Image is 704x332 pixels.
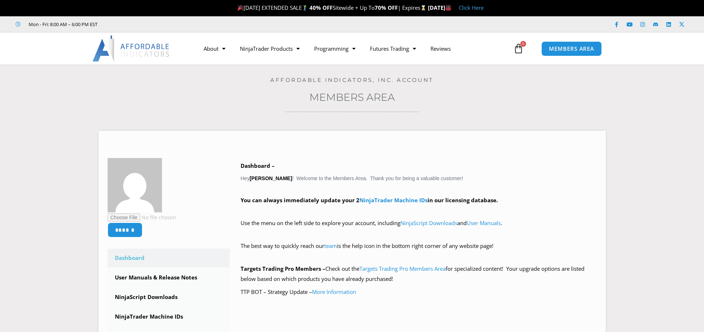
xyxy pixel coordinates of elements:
strong: [PERSON_NAME] [250,175,292,181]
a: More Information [312,288,356,295]
a: Targets Trading Pro Members Area [359,265,446,272]
a: NinjaTrader Machine IDs [108,307,230,326]
a: NinjaTrader Machine IDs [359,196,428,204]
a: NinjaTrader Products [233,40,307,57]
a: NinjaScript Downloads [108,288,230,307]
strong: 40% OFF [309,4,333,11]
img: LogoAI | Affordable Indicators – NinjaTrader [92,36,170,62]
a: team [324,242,337,249]
strong: 70% OFF [375,4,398,11]
span: [DATE] EXTENDED SALE Sitewide + Up To | Expires [236,4,428,11]
img: 🏌️‍♂️ [302,5,308,11]
a: Affordable Indicators, Inc. Account [270,76,434,83]
span: 0 [520,41,526,47]
a: Members Area [309,91,395,103]
img: ⌛ [421,5,426,11]
a: Programming [307,40,363,57]
span: MEMBERS AREA [549,46,594,51]
a: Futures Trading [363,40,423,57]
a: Click Here [459,4,484,11]
div: Hey ! Welcome to the Members Area. Thank you for being a valuable customer! [241,161,597,297]
a: About [196,40,233,57]
a: User Manuals & Release Notes [108,268,230,287]
nav: Menu [196,40,512,57]
strong: You can always immediately update your 2 in our licensing database. [241,196,498,204]
img: 🎉 [238,5,243,11]
a: Reviews [423,40,458,57]
a: 0 [503,38,534,59]
strong: [DATE] [428,4,451,11]
img: 🏭 [446,5,451,11]
b: Dashboard – [241,162,275,169]
a: Dashboard [108,249,230,267]
a: User Manuals [467,219,501,227]
a: NinjaScript Downloads [400,219,457,227]
iframe: Customer reviews powered by Trustpilot [108,21,216,28]
p: Use the menu on the left side to explore your account, including and . [241,218,597,238]
p: The best way to quickly reach our is the help icon in the bottom right corner of any website page! [241,241,597,261]
span: Mon - Fri: 8:00 AM – 6:00 PM EST [27,20,97,29]
p: TTP BOT – Strategy Update – [241,287,597,297]
img: a6c2fbbdc6a0ebc8a52886502f20ce69405fbe25aae73027777e44903f7e6a9f [108,158,162,212]
p: Check out the for specialized content! Your upgrade options are listed below based on which produ... [241,264,597,284]
a: MEMBERS AREA [541,41,602,56]
strong: Targets Trading Pro Members – [241,265,325,272]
